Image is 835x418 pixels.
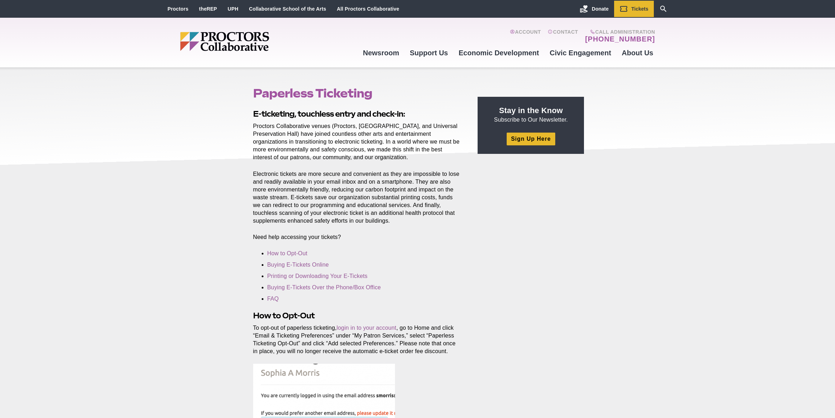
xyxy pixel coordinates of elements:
[168,6,189,12] a: Proctors
[337,6,399,12] a: All Proctors Collaborative
[249,6,326,12] a: Collaborative School of the Arts
[544,43,616,62] a: Civic Engagement
[478,162,584,251] iframe: Advertisement
[631,6,648,12] span: Tickets
[357,43,404,62] a: Newsroom
[267,284,381,290] a: Buying E-Tickets Over the Phone/Box Office
[548,29,578,43] a: Contact
[253,109,405,118] strong: E-ticketing, touchless entry and check-in:
[574,1,614,17] a: Donate
[336,325,396,331] a: login in to your account
[253,122,462,161] p: Proctors Collaborative venues (Proctors, [GEOGRAPHIC_DATA], and Universal Preservation Hall) have...
[267,273,368,279] a: Printing or Downloading Your E-Tickets
[267,250,307,256] a: How to Opt-Out
[180,32,324,51] img: Proctors logo
[253,170,462,225] p: Electronic tickets are more secure and convenient as they are impossible to lose and readily avai...
[592,6,608,12] span: Donate
[253,324,462,355] p: To opt-out of paperless ticketing, , go to Home and click “Email & Ticketing Preferences” under “...
[228,6,238,12] a: UPH
[199,6,217,12] a: theREP
[654,1,673,17] a: Search
[267,262,329,268] a: Buying E-Tickets Online
[507,133,555,145] a: Sign Up Here
[253,233,462,241] p: Need help accessing your tickets?
[253,311,314,320] strong: How to Opt-Out
[617,43,659,62] a: About Us
[253,87,462,100] h1: Paperless Ticketing
[486,105,575,124] p: Subscribe to Our Newsletter.
[614,1,654,17] a: Tickets
[585,35,655,43] a: [PHONE_NUMBER]
[510,29,541,43] a: Account
[583,29,655,35] span: Call Administration
[453,43,545,62] a: Economic Development
[267,296,279,302] a: FAQ
[478,258,584,347] iframe: Advertisement
[405,43,453,62] a: Support Us
[499,106,563,115] strong: Stay in the Know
